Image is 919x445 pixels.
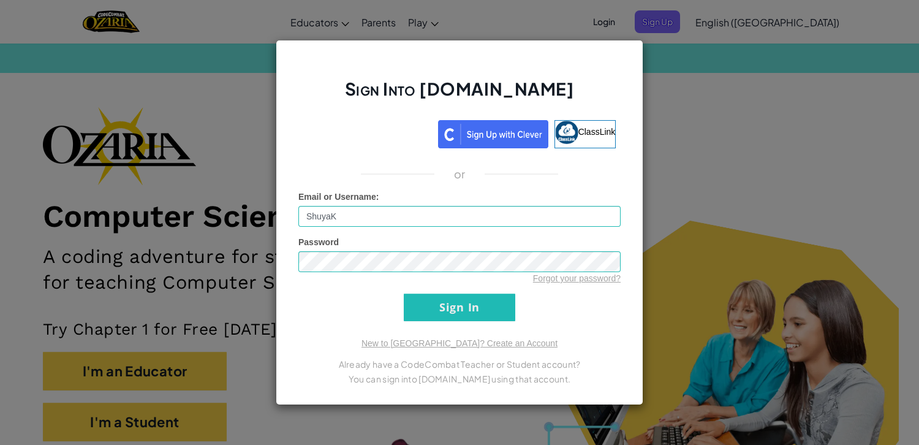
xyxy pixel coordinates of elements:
input: Sign In [404,294,515,321]
p: or [454,167,466,181]
span: Password [298,237,339,247]
a: New to [GEOGRAPHIC_DATA]? Create an Account [361,338,558,348]
img: clever_sso_button@2x.png [438,120,548,148]
h2: Sign Into [DOMAIN_NAME] [298,77,621,113]
iframe: Sign in with Google Button [297,119,438,146]
span: ClassLink [578,127,616,137]
p: You can sign into [DOMAIN_NAME] using that account. [298,371,621,386]
img: classlink-logo-small.png [555,121,578,144]
a: Forgot your password? [533,273,621,283]
span: Email or Username [298,192,376,202]
label: : [298,191,379,203]
p: Already have a CodeCombat Teacher or Student account? [298,357,621,371]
